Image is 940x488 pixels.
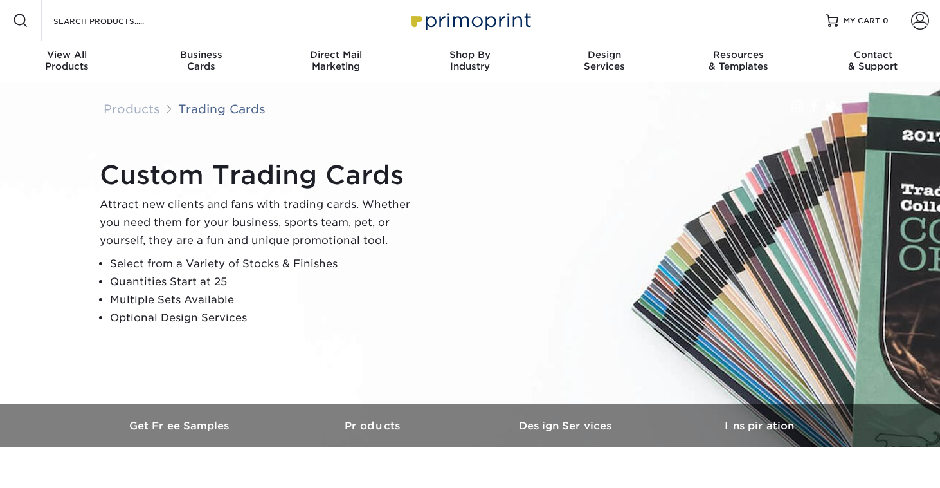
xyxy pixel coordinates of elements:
[110,273,421,291] li: Quantities Start at 25
[537,49,671,61] span: Design
[277,404,470,447] a: Products
[470,420,663,432] h3: Design Services
[84,420,277,432] h3: Get Free Samples
[403,49,538,61] span: Shop By
[100,196,421,250] p: Attract new clients and fans with trading cards. Whether you need them for your business, sports ...
[470,404,663,447] a: Design Services
[671,49,806,72] div: & Templates
[663,420,856,432] h3: Inspiration
[806,49,940,61] span: Contact
[806,41,940,82] a: Contact& Support
[104,102,160,116] a: Products
[277,420,470,432] h3: Products
[537,41,671,82] a: DesignServices
[52,13,177,28] input: SEARCH PRODUCTS.....
[269,49,403,72] div: Marketing
[844,15,880,26] span: MY CART
[806,49,940,72] div: & Support
[134,41,269,82] a: BusinessCards
[406,6,534,34] img: Primoprint
[110,255,421,273] li: Select from a Variety of Stocks & Finishes
[110,291,421,309] li: Multiple Sets Available
[403,41,538,82] a: Shop ByIndustry
[134,49,269,72] div: Cards
[663,404,856,447] a: Inspiration
[403,49,538,72] div: Industry
[100,160,421,191] h1: Custom Trading Cards
[134,49,269,61] span: Business
[110,309,421,327] li: Optional Design Services
[671,41,806,82] a: Resources& Templates
[178,102,266,116] a: Trading Cards
[84,404,277,447] a: Get Free Samples
[269,49,403,61] span: Direct Mail
[269,41,403,82] a: Direct MailMarketing
[537,49,671,72] div: Services
[671,49,806,61] span: Resources
[883,16,889,25] span: 0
